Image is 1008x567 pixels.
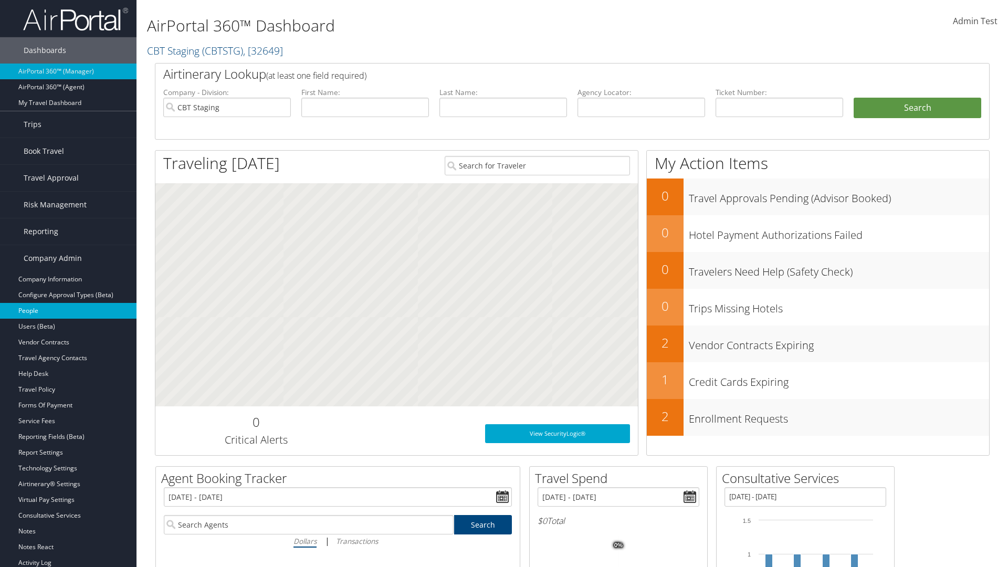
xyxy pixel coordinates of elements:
h3: Critical Alerts [163,433,349,447]
a: CBT Staging [147,44,283,58]
label: Ticket Number: [716,87,843,98]
h1: Traveling [DATE] [163,152,280,174]
span: (at least one field required) [266,70,366,81]
h3: Enrollment Requests [689,406,989,426]
a: Search [454,515,512,534]
button: Search [854,98,981,119]
span: Company Admin [24,245,82,271]
span: Admin Test [953,15,997,27]
span: Dashboards [24,37,66,64]
h2: 0 [647,260,684,278]
h1: My Action Items [647,152,989,174]
h3: Vendor Contracts Expiring [689,333,989,353]
span: Travel Approval [24,165,79,191]
label: First Name: [301,87,429,98]
h2: 0 [647,187,684,205]
span: $0 [538,515,547,527]
h6: Total [538,515,699,527]
h2: Travel Spend [535,469,707,487]
label: Company - Division: [163,87,291,98]
h1: AirPortal 360™ Dashboard [147,15,714,37]
a: 0Travel Approvals Pending (Advisor Booked) [647,178,989,215]
h3: Credit Cards Expiring [689,370,989,390]
a: 0Travelers Need Help (Safety Check) [647,252,989,289]
h2: Agent Booking Tracker [161,469,520,487]
h2: 1 [647,371,684,388]
span: Reporting [24,218,58,245]
span: Risk Management [24,192,87,218]
a: Admin Test [953,5,997,38]
span: Trips [24,111,41,138]
h2: 2 [647,407,684,425]
a: 0Trips Missing Hotels [647,289,989,325]
a: 2Vendor Contracts Expiring [647,325,989,362]
span: Book Travel [24,138,64,164]
h3: Travelers Need Help (Safety Check) [689,259,989,279]
h3: Travel Approvals Pending (Advisor Booked) [689,186,989,206]
h2: 0 [647,297,684,315]
h2: 0 [163,413,349,431]
a: View SecurityLogic® [485,424,630,443]
a: 1Credit Cards Expiring [647,362,989,399]
h3: Trips Missing Hotels [689,296,989,316]
h2: Airtinerary Lookup [163,65,912,83]
tspan: 1 [748,551,751,558]
input: Search Agents [164,515,454,534]
tspan: 1.5 [743,518,751,524]
label: Agency Locator: [577,87,705,98]
h3: Hotel Payment Authorizations Failed [689,223,989,243]
input: Search for Traveler [445,156,630,175]
label: Last Name: [439,87,567,98]
span: , [ 32649 ] [243,44,283,58]
img: airportal-logo.png [23,7,128,31]
tspan: 0% [614,542,623,549]
i: Transactions [336,536,378,546]
a: 2Enrollment Requests [647,399,989,436]
span: ( CBTSTG ) [202,44,243,58]
h2: 2 [647,334,684,352]
div: | [164,534,512,548]
h2: Consultative Services [722,469,894,487]
i: Dollars [293,536,317,546]
h2: 0 [647,224,684,241]
a: 0Hotel Payment Authorizations Failed [647,215,989,252]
